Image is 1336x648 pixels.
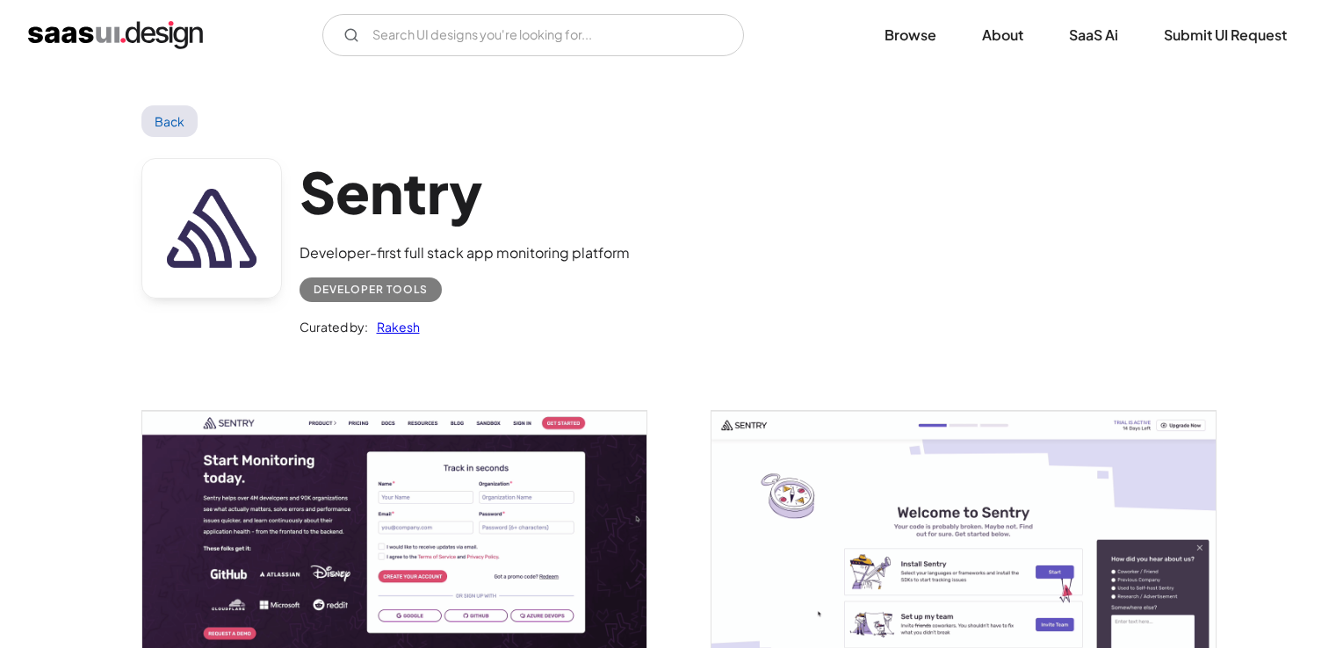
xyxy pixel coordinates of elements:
[141,105,199,137] a: Back
[322,14,744,56] input: Search UI designs you're looking for...
[322,14,744,56] form: Email Form
[300,316,368,337] div: Curated by:
[300,242,630,263] div: Developer-first full stack app monitoring platform
[28,21,203,49] a: home
[863,16,957,54] a: Browse
[1048,16,1139,54] a: SaaS Ai
[300,158,630,226] h1: Sentry
[961,16,1044,54] a: About
[314,279,428,300] div: Developer tools
[1143,16,1308,54] a: Submit UI Request
[368,316,420,337] a: Rakesh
